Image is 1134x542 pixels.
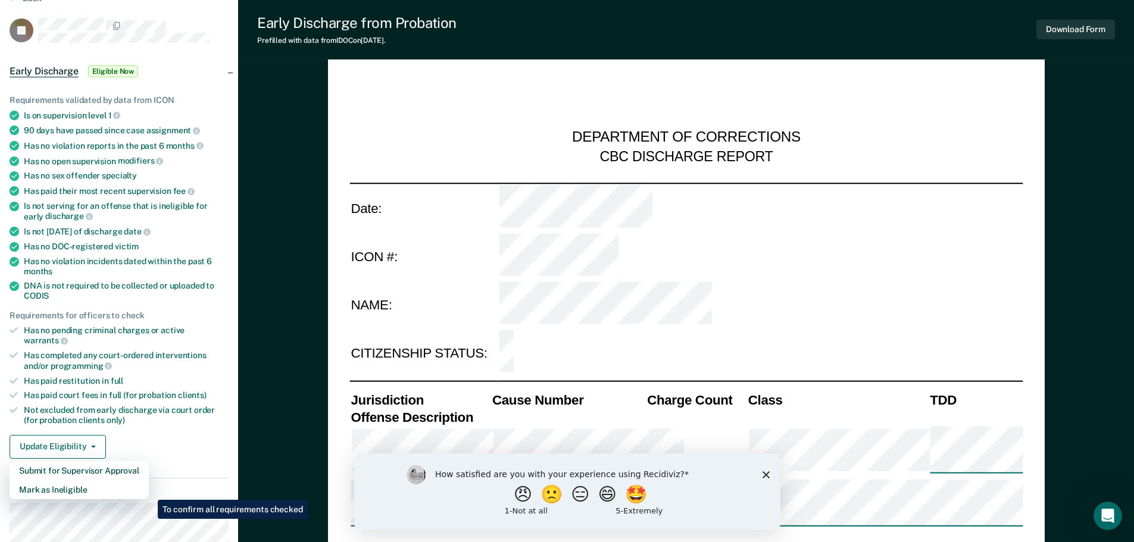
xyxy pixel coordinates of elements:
span: Eligible Now [88,65,139,77]
div: Is not serving for an offense that is ineligible for early [24,201,229,221]
span: months [24,267,52,276]
th: Offense Description [349,408,491,425]
th: Cause Number [491,391,645,408]
div: Has paid restitution in [24,376,229,386]
span: date [124,227,150,236]
span: warrants [24,336,68,345]
div: Not excluded from early discharge via court order (for probation clients [24,405,229,425]
div: Is not [DATE] of discharge [24,226,229,237]
div: Has paid court fees in full (for probation [24,390,229,400]
span: discharge [45,211,93,221]
span: programming [51,361,112,371]
div: 90 days have passed since case [24,125,229,136]
th: Jurisdiction [349,391,491,408]
div: Has no open supervision [24,156,229,167]
td: CITIZENSHIP STATUS: [349,330,498,378]
div: Requirements validated by data from ICON [10,95,229,105]
iframe: Survey by Kim from Recidiviz [354,453,780,530]
th: Class [746,391,928,408]
div: Has paid their most recent supervision [24,186,229,196]
span: 1 [108,111,121,120]
button: Update Eligibility [10,435,106,459]
div: Prefilled with data from IDOC on [DATE] . [257,36,457,45]
div: Requirements for officers to check [10,311,229,321]
td: Date: [349,183,498,232]
th: Charge Count [646,391,747,408]
span: modifiers [118,156,164,165]
div: Has no violation reports in the past 6 [24,140,229,151]
button: Submit for Supervisor Approval [10,461,149,480]
div: DEPARTMENT OF CORRECTIONS [572,129,801,148]
span: only) [107,415,125,425]
div: Early Discharge from Probation [257,14,457,32]
td: NAME: [349,281,498,330]
span: specialty [102,171,137,180]
div: Has no pending criminal charges or active [24,325,229,346]
span: CODIS [24,291,49,300]
div: Has no DOC-registered [24,242,229,252]
button: Mark as Ineligible [10,480,149,499]
div: Dropdown Menu [10,461,149,499]
div: DNA is not required to be collected or uploaded to [24,281,229,301]
div: Has no violation incidents dated within the past 6 [24,256,229,277]
span: victim [115,242,139,251]
iframe: Intercom live chat [1094,502,1122,530]
span: months [166,141,204,151]
span: Early Discharge [10,65,79,77]
span: full [111,376,123,386]
td: ICON #: [349,232,498,281]
div: Has no sex offender [24,171,229,181]
span: fee [173,186,195,196]
span: clients) [178,390,207,400]
span: assignment [146,126,200,135]
div: CBC DISCHARGE REPORT [599,148,773,165]
div: Is on supervision level [24,110,229,121]
div: Has completed any court-ordered interventions and/or [24,350,229,371]
th: TDD [929,391,1023,408]
button: Download Form [1036,20,1115,39]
